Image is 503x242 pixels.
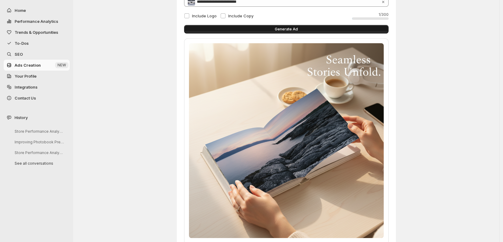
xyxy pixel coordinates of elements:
[10,148,68,157] button: Store Performance Analysis and Recommendations
[58,63,66,68] span: NEW
[15,41,29,46] span: To-Dos
[4,5,70,16] button: Home
[15,114,28,121] span: History
[4,27,70,38] button: Trends & Opportunities
[275,27,298,32] span: Generate Ad
[228,13,253,18] span: Include Copy
[15,96,36,100] span: Contact Us
[15,85,37,89] span: Integrations
[15,52,23,57] span: SEO
[4,82,70,93] a: Integrations
[15,63,41,68] span: Ads Creation
[4,38,70,49] button: To-Dos
[15,19,58,24] span: Performance Analytics
[184,25,389,33] button: Generate Ad
[4,71,70,82] a: Your Profile
[4,60,70,71] button: Ads Creation
[4,49,70,60] a: SEO
[10,127,68,136] button: Store Performance Analysis and Suggestions
[189,43,384,238] img: Generated ad
[10,137,68,147] button: Improving Photobook Press Performance
[10,159,68,168] button: See all conversations
[15,8,26,13] span: Home
[15,30,58,35] span: Trends & Opportunities
[4,16,70,27] button: Performance Analytics
[4,93,70,103] button: Contact Us
[352,12,389,17] p: 1 / 300
[15,74,37,79] span: Your Profile
[192,13,217,18] span: Include Logo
